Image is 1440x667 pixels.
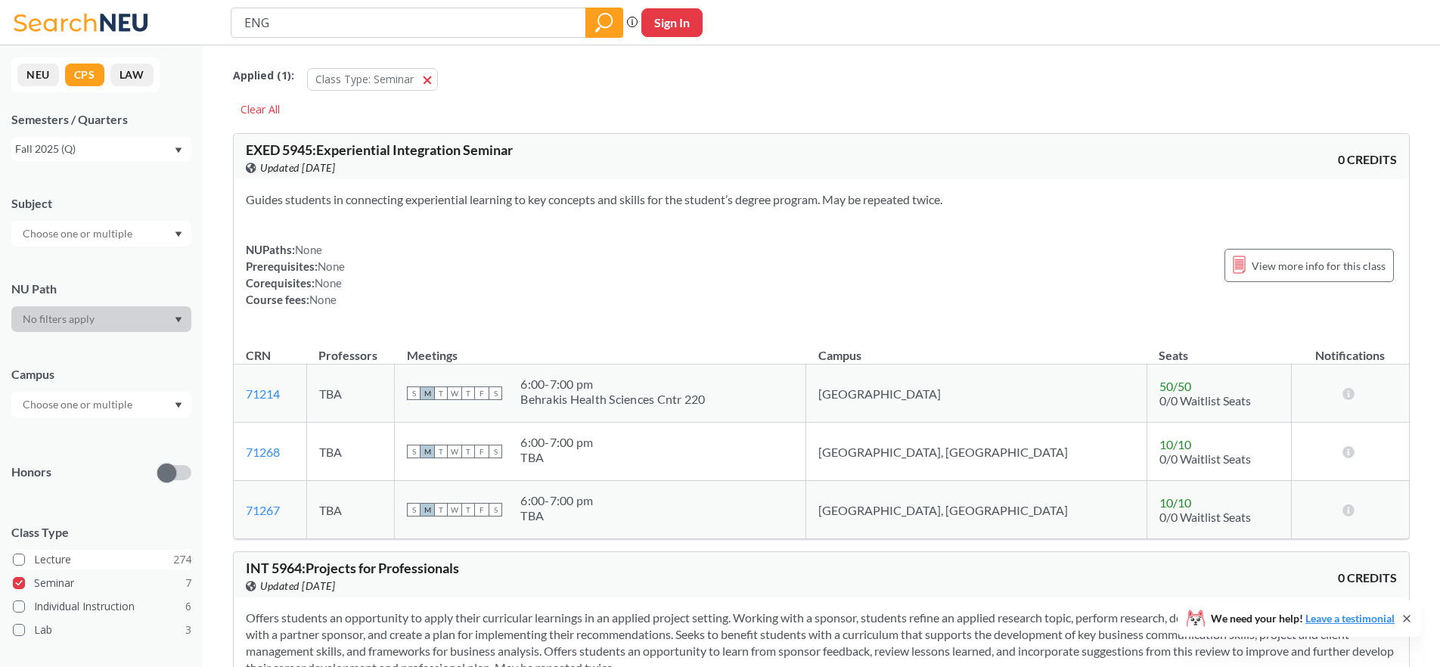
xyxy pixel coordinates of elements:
[185,598,191,615] span: 6
[11,524,191,541] span: Class Type
[11,221,191,247] div: Dropdown arrow
[11,111,191,128] div: Semesters / Quarters
[295,243,322,256] span: None
[185,622,191,638] span: 3
[246,191,1397,208] section: Guides students in connecting experiential learning to key concepts and skills for the student’s ...
[306,332,395,365] th: Professors
[595,12,613,33] svg: magnifying glass
[520,508,593,523] div: TBA
[13,550,191,569] label: Lecture
[434,386,448,400] span: T
[173,551,191,568] span: 274
[448,386,461,400] span: W
[110,64,154,86] button: LAW
[246,141,513,158] span: EXED 5945 : Experiential Integration Seminar
[1252,256,1386,275] span: View more info for this class
[1159,495,1191,510] span: 10 / 10
[806,332,1147,365] th: Campus
[475,445,489,458] span: F
[11,195,191,212] div: Subject
[246,503,280,517] a: 71267
[806,481,1147,539] td: [GEOGRAPHIC_DATA], [GEOGRAPHIC_DATA]
[489,503,502,517] span: S
[185,575,191,591] span: 7
[246,241,345,308] div: NUPaths: Prerequisites: Corequisites: Course fees:
[315,276,342,290] span: None
[307,68,438,91] button: Class Type: Seminar
[11,137,191,161] div: Fall 2025 (Q)Dropdown arrow
[407,503,421,517] span: S
[585,8,623,38] div: magnifying glass
[65,64,104,86] button: CPS
[806,365,1147,423] td: [GEOGRAPHIC_DATA]
[11,464,51,481] p: Honors
[260,578,335,594] span: Updated [DATE]
[15,396,142,414] input: Choose one or multiple
[520,435,593,450] div: 6:00 - 7:00 pm
[246,560,459,576] span: INT 5964 : Projects for Professionals
[475,503,489,517] span: F
[395,332,806,365] th: Meetings
[489,445,502,458] span: S
[17,64,59,86] button: NEU
[246,386,280,401] a: 71214
[434,445,448,458] span: T
[13,620,191,640] label: Lab
[448,503,461,517] span: W
[233,67,294,84] span: Applied ( 1 ):
[306,423,395,481] td: TBA
[306,481,395,539] td: TBA
[13,597,191,616] label: Individual Instruction
[15,141,173,157] div: Fall 2025 (Q)
[520,392,705,407] div: Behrakis Health Sciences Cntr 220
[309,293,337,306] span: None
[489,386,502,400] span: S
[11,366,191,383] div: Campus
[246,445,280,459] a: 71268
[475,386,489,400] span: F
[421,503,434,517] span: M
[520,493,593,508] div: 6:00 - 7:00 pm
[1159,393,1251,408] span: 0/0 Waitlist Seats
[233,98,287,121] div: Clear All
[1159,437,1191,451] span: 10 / 10
[315,72,414,86] span: Class Type: Seminar
[175,147,182,154] svg: Dropdown arrow
[13,573,191,593] label: Seminar
[318,259,345,273] span: None
[421,445,434,458] span: M
[1338,569,1397,586] span: 0 CREDITS
[520,450,593,465] div: TBA
[243,10,575,36] input: Class, professor, course number, "phrase"
[1292,332,1409,365] th: Notifications
[1338,151,1397,168] span: 0 CREDITS
[641,8,703,37] button: Sign In
[175,231,182,237] svg: Dropdown arrow
[461,445,475,458] span: T
[11,281,191,297] div: NU Path
[175,402,182,408] svg: Dropdown arrow
[15,225,142,243] input: Choose one or multiple
[434,503,448,517] span: T
[306,365,395,423] td: TBA
[461,503,475,517] span: T
[1305,612,1395,625] a: Leave a testimonial
[175,317,182,323] svg: Dropdown arrow
[1159,379,1191,393] span: 50 / 50
[1159,451,1251,466] span: 0/0 Waitlist Seats
[260,160,335,176] span: Updated [DATE]
[1147,332,1291,365] th: Seats
[407,445,421,458] span: S
[1211,613,1395,624] span: We need your help!
[11,306,191,332] div: Dropdown arrow
[407,386,421,400] span: S
[1159,510,1251,524] span: 0/0 Waitlist Seats
[461,386,475,400] span: T
[448,445,461,458] span: W
[520,377,705,392] div: 6:00 - 7:00 pm
[246,347,271,364] div: CRN
[806,423,1147,481] td: [GEOGRAPHIC_DATA], [GEOGRAPHIC_DATA]
[11,392,191,417] div: Dropdown arrow
[421,386,434,400] span: M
